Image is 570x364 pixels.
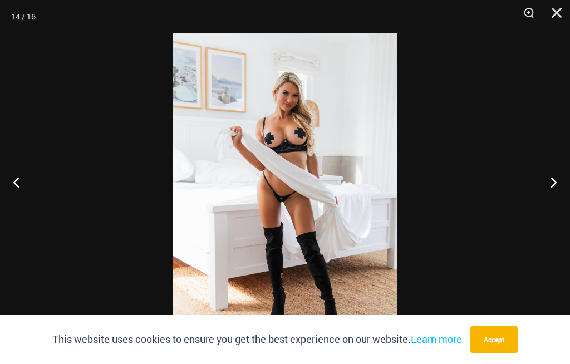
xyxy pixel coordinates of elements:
[470,326,518,353] button: Accept
[52,331,462,348] p: This website uses cookies to ensure you get the best experience on our website.
[528,154,570,210] button: Next
[411,332,462,346] a: Learn more
[11,8,36,25] div: 14 / 16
